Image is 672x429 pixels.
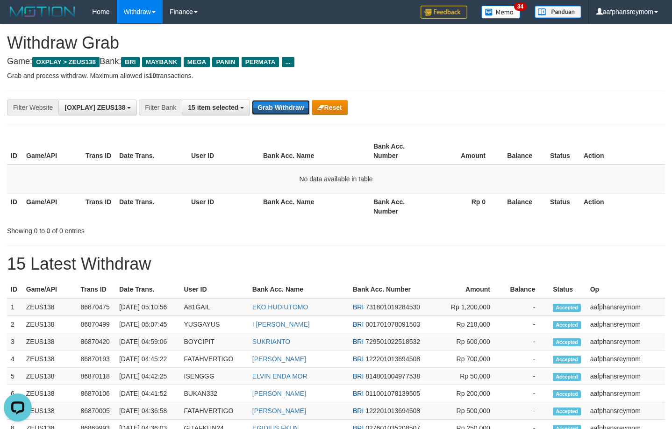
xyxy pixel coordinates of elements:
[365,372,420,380] span: Copy 814801004977538 to clipboard
[7,333,22,350] td: 3
[252,338,290,345] a: SUKRIANTO
[439,316,504,333] td: Rp 218,000
[353,407,364,415] span: BRI
[504,316,549,333] td: -
[365,338,420,345] span: Copy 729501022518532 to clipboard
[365,355,420,363] span: Copy 122201013694508 to clipboard
[22,385,77,402] td: ZEUS138
[22,193,82,220] th: Game/API
[149,72,156,79] strong: 10
[184,57,210,67] span: MEGA
[504,333,549,350] td: -
[481,6,521,19] img: Button%20Memo.svg
[22,333,77,350] td: ZEUS138
[504,298,549,316] td: -
[115,350,180,368] td: [DATE] 04:45:22
[500,193,546,220] th: Balance
[115,316,180,333] td: [DATE] 05:07:45
[22,402,77,420] td: ZEUS138
[7,222,273,236] div: Showing 0 to 0 of 0 entries
[180,402,249,420] td: FATAHVERTIGO
[514,2,527,11] span: 34
[115,385,180,402] td: [DATE] 04:41:52
[535,6,581,18] img: panduan.png
[180,298,249,316] td: A81GAIL
[586,298,665,316] td: aafphansreymom
[7,57,665,66] h4: Game: Bank:
[77,316,115,333] td: 86870499
[22,298,77,316] td: ZEUS138
[180,316,249,333] td: YUSGAYUS
[7,298,22,316] td: 1
[7,164,665,193] td: No data available in table
[353,390,364,397] span: BRI
[259,193,370,220] th: Bank Acc. Name
[546,193,580,220] th: Status
[252,303,308,311] a: EKO HUDIUTOMO
[252,407,306,415] a: [PERSON_NAME]
[504,368,549,385] td: -
[439,385,504,402] td: Rp 200,000
[7,368,22,385] td: 5
[242,57,279,67] span: PERMATA
[77,402,115,420] td: 86870005
[586,316,665,333] td: aafphansreymom
[439,281,504,298] th: Amount
[180,350,249,368] td: FATAHVERTIGO
[429,193,500,220] th: Rp 0
[353,355,364,363] span: BRI
[115,138,187,164] th: Date Trans.
[421,6,467,19] img: Feedback.jpg
[439,368,504,385] td: Rp 50,000
[553,321,581,329] span: Accepted
[553,356,581,364] span: Accepted
[64,104,125,111] span: [OXPLAY] ZEUS138
[22,138,82,164] th: Game/API
[553,390,581,398] span: Accepted
[553,373,581,381] span: Accepted
[586,402,665,420] td: aafphansreymom
[32,57,100,67] span: OXPLAY > ZEUS138
[180,333,249,350] td: BOYCIPIT
[504,402,549,420] td: -
[7,281,22,298] th: ID
[82,138,115,164] th: Trans ID
[77,385,115,402] td: 86870106
[365,303,420,311] span: Copy 731801019284530 to clipboard
[252,321,310,328] a: I [PERSON_NAME]
[7,138,22,164] th: ID
[212,57,239,67] span: PANIN
[500,138,546,164] th: Balance
[353,372,364,380] span: BRI
[188,104,238,111] span: 15 item selected
[580,193,665,220] th: Action
[180,368,249,385] td: ISENGGG
[77,368,115,385] td: 86870118
[22,368,77,385] td: ZEUS138
[77,350,115,368] td: 86870193
[7,5,78,19] img: MOTION_logo.png
[7,34,665,52] h1: Withdraw Grab
[353,303,364,311] span: BRI
[504,350,549,368] td: -
[252,372,307,380] a: ELVIN ENDA MOR
[115,368,180,385] td: [DATE] 04:42:25
[549,281,586,298] th: Status
[252,355,306,363] a: [PERSON_NAME]
[282,57,294,67] span: ...
[504,385,549,402] td: -
[7,193,22,220] th: ID
[553,338,581,346] span: Accepted
[370,138,429,164] th: Bank Acc. Number
[429,138,500,164] th: Amount
[365,321,420,328] span: Copy 001701078091503 to clipboard
[252,390,306,397] a: [PERSON_NAME]
[353,321,364,328] span: BRI
[353,338,364,345] span: BRI
[115,333,180,350] td: [DATE] 04:59:06
[7,385,22,402] td: 6
[586,368,665,385] td: aafphansreymom
[586,333,665,350] td: aafphansreymom
[115,281,180,298] th: Date Trans.
[7,71,665,80] p: Grab and process withdraw. Maximum allowed is transactions.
